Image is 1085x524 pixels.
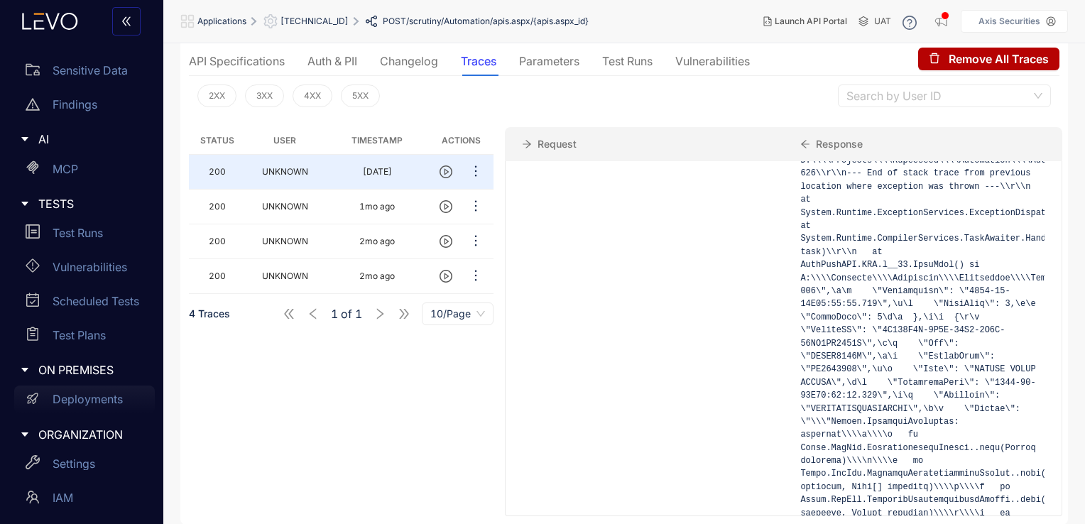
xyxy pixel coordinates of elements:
[197,84,236,107] button: 2XX
[775,16,847,26] span: Launch API Portal
[9,355,155,385] div: ON PREMISES
[468,195,484,218] button: ellipsis
[14,321,155,355] a: Test Plans
[53,226,103,239] p: Test Runs
[440,270,452,283] span: play-circle
[189,155,245,190] td: 200
[9,189,155,219] div: TESTS
[14,90,155,124] a: Findings
[262,201,308,212] span: UNKNOWN
[189,127,245,155] th: Status
[430,127,494,155] th: Actions
[245,127,325,155] th: User
[14,287,155,321] a: Scheduled Tests
[440,165,452,178] span: play-circle
[53,64,128,77] p: Sensitive Data
[38,197,143,210] span: TESTS
[263,14,280,28] span: setting
[280,16,349,26] span: [TECHNICAL_ID]
[14,253,155,287] a: Vulnerabilities
[14,155,155,189] a: MCP
[978,16,1040,26] p: Axis Securities
[675,55,750,67] div: Vulnerabilities
[602,55,653,67] div: Test Runs
[380,55,438,67] div: Changelog
[440,200,452,213] span: play-circle
[505,127,783,161] div: Request
[14,386,155,420] a: Deployments
[38,364,143,376] span: ON PREMISES
[355,307,362,320] span: 1
[363,167,392,177] div: [DATE]
[53,491,73,504] p: IAM
[245,84,284,107] button: 3XX
[440,230,462,253] button: play-circle
[38,428,143,441] span: ORGANIZATION
[189,259,245,294] td: 200
[331,307,338,320] span: 1
[430,303,485,324] span: 10/Page
[331,307,362,320] span: of
[440,235,452,248] span: play-circle
[304,91,321,101] span: 4XX
[359,236,395,246] div: 2mo ago
[359,271,395,281] div: 2mo ago
[9,124,155,154] div: AI
[38,133,143,146] span: AI
[359,202,395,212] div: 1mo ago
[307,55,357,67] div: Auth & PII
[929,53,940,65] span: delete
[14,56,155,90] a: Sensitive Data
[26,490,40,504] span: team
[9,420,155,449] div: ORGANIZATION
[189,307,230,320] span: 4 Traces
[918,48,1059,70] button: deleteRemove All Traces
[20,365,30,375] span: caret-right
[461,55,496,67] div: Traces
[752,10,858,33] button: Launch API Portal
[262,271,308,281] span: UNKNOWN
[469,164,483,180] span: ellipsis
[341,84,380,107] button: 5XX
[949,53,1049,65] span: Remove All Traces
[209,91,225,101] span: 2XX
[406,16,589,26] span: /scrutiny/Automation/apis.aspx/{apis.aspx_id}
[26,97,40,111] span: warning
[783,127,1062,161] div: Response
[53,261,127,273] p: Vulnerabilities
[53,393,123,405] p: Deployments
[440,160,462,183] button: play-circle
[469,234,483,250] span: ellipsis
[468,230,484,253] button: ellipsis
[325,127,430,155] th: Timestamp
[20,430,30,440] span: caret-right
[800,139,810,149] span: arrow-left
[262,166,308,177] span: UNKNOWN
[53,163,78,175] p: MCP
[112,7,141,36] button: double-left
[53,457,95,470] p: Settings
[440,265,462,288] button: play-circle
[469,199,483,215] span: ellipsis
[53,295,139,307] p: Scheduled Tests
[121,16,132,28] span: double-left
[468,160,484,183] button: ellipsis
[293,84,332,107] button: 4XX
[14,484,155,518] a: IAM
[262,236,308,246] span: UNKNOWN
[53,98,97,111] p: Findings
[352,91,369,101] span: 5XX
[20,134,30,144] span: caret-right
[189,224,245,259] td: 200
[383,16,406,26] span: POST
[440,195,462,218] button: play-circle
[53,329,106,342] p: Test Plans
[874,16,891,26] span: UAT
[14,449,155,484] a: Settings
[197,16,246,26] span: Applications
[519,55,579,67] div: Parameters
[189,190,245,224] td: 200
[522,139,532,149] span: arrow-right
[14,219,155,253] a: Test Runs
[468,265,484,288] button: ellipsis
